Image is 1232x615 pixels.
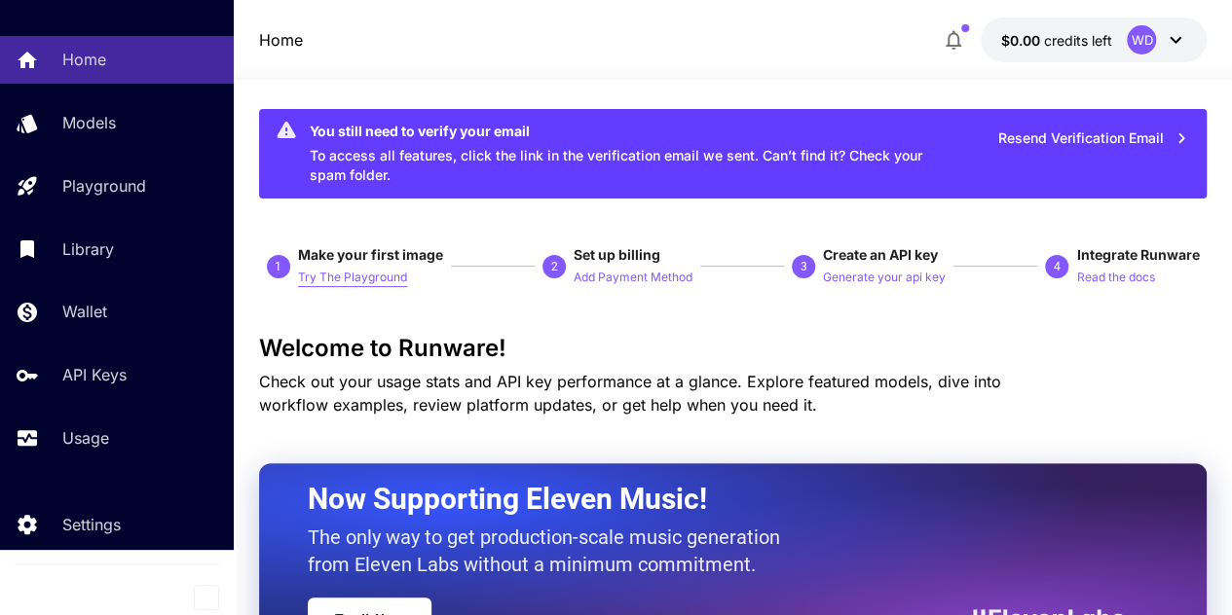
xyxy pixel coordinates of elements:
[1000,30,1111,51] div: $0.00
[1076,269,1154,287] p: Read the docs
[1043,32,1111,49] span: credits left
[62,174,146,198] p: Playground
[1076,265,1154,288] button: Read the docs
[823,246,938,263] span: Create an API key
[987,119,1199,159] button: Resend Verification Email
[259,28,303,52] nav: breadcrumb
[259,28,303,52] a: Home
[823,269,946,287] p: Generate your api key
[310,115,941,193] div: To access all features, click the link in the verification email we sent. Can’t find it? Check yo...
[550,258,557,275] p: 2
[62,426,109,450] p: Usage
[208,580,234,615] div: Collapse sidebar
[194,585,219,610] button: Collapse sidebar
[801,258,807,275] p: 3
[298,246,443,263] span: Make your first image
[308,481,1110,518] h2: Now Supporting Eleven Music!
[62,48,106,71] p: Home
[298,265,407,288] button: Try The Playground
[823,265,946,288] button: Generate your api key
[574,269,692,287] p: Add Payment Method
[62,513,121,536] p: Settings
[310,121,941,141] div: You still need to verify your email
[1000,32,1043,49] span: $0.00
[62,237,114,261] p: Library
[275,258,281,275] p: 1
[62,111,116,134] p: Models
[574,246,660,263] span: Set up billing
[259,372,1001,415] span: Check out your usage stats and API key performance at a glance. Explore featured models, dive int...
[1127,25,1156,54] div: WD
[298,269,407,287] p: Try The Playground
[62,300,107,323] p: Wallet
[1054,258,1061,275] p: 4
[1076,246,1199,263] span: Integrate Runware
[259,335,1208,362] h3: Welcome to Runware!
[308,524,795,578] p: The only way to get production-scale music generation from Eleven Labs without a minimum commitment.
[62,363,127,386] p: API Keys
[574,265,692,288] button: Add Payment Method
[981,18,1207,62] button: $0.00WD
